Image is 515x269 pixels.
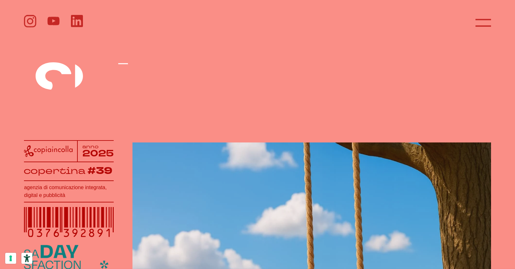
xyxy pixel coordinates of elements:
[82,143,98,150] tspan: anno
[21,253,32,264] button: Strumenti di accessibilità
[82,147,114,160] tspan: 2025
[5,253,16,264] button: Le tue preferenze relative al consenso per le tecnologie di tracciamento
[24,165,86,177] tspan: copertina
[24,184,114,199] h1: agenzia di comunicazione integrata, digital e pubblicità
[88,164,113,178] tspan: #39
